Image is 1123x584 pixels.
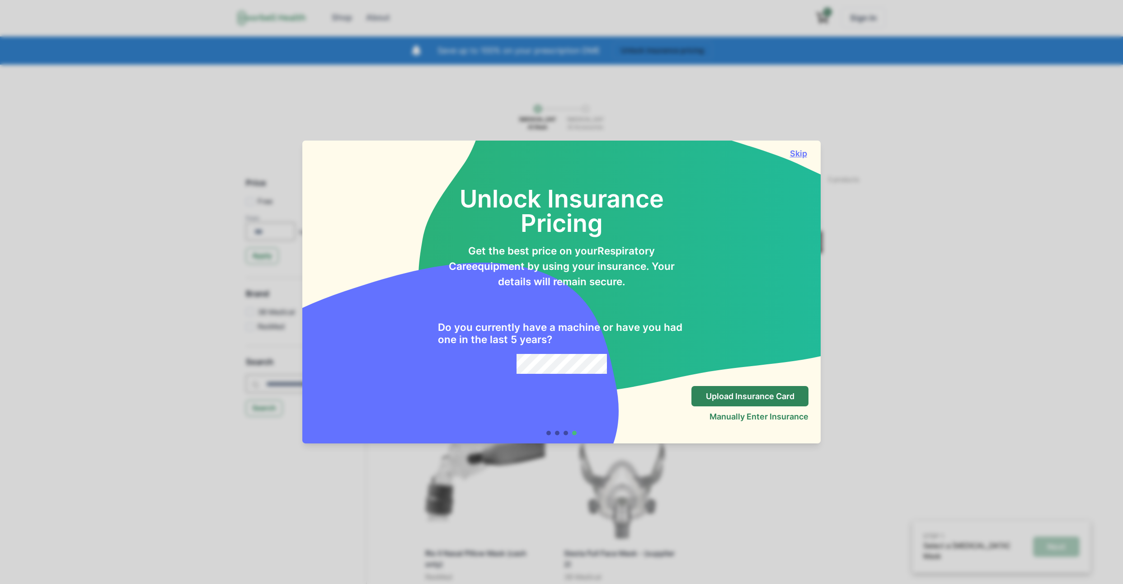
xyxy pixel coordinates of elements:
button: Manually Enter Insurance [710,412,808,421]
button: Skip [788,149,808,158]
p: Upload Insurance Card [706,391,794,401]
p: Get the best price on your Respiratory Care equipment by using your insurance. Your details will ... [438,243,685,289]
h2: Do you currently have a machine or have you had one in the last 5 years? [438,321,685,346]
button: Upload Insurance Card [691,386,808,406]
h2: Unlock Insurance Pricing [438,162,685,235]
